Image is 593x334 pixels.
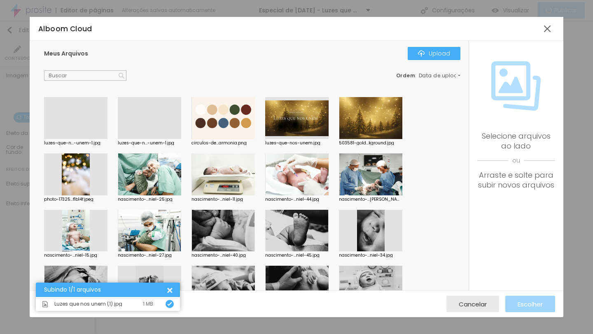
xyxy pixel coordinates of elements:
[118,141,181,145] div: luzes-que-n...-unem-1.jpg
[396,72,416,79] span: Ordem
[143,302,153,306] div: 1 MB
[339,253,402,257] div: nascimento-...niel-34.jpg
[191,253,255,257] div: nascimento-...niel-40.jpg
[339,197,402,202] div: nascimento-...[PERSON_NAME]-4.jpg
[459,301,487,308] span: Cancelar
[44,49,88,58] span: Meus Arquivos
[118,253,181,257] div: nascimento-...niel-27.jpg
[418,50,450,57] div: Upload
[54,302,122,306] span: Luzes que nos unem (1).jpg
[265,197,329,202] div: nascimento-...niel-44.jpg
[477,131,555,190] div: Selecione arquivos ao lado Arraste e solte para subir novos arquivos
[38,24,92,34] span: Alboom Cloud
[477,151,555,170] span: ou
[44,253,107,257] div: nascimento-...niel-15.jpg
[265,141,329,145] div: luzes-que-nos-unem.jpg
[191,197,255,202] div: nascimento-...niel-11.jpg
[44,197,107,202] div: photo-17325...f1b14f.jpeg
[42,301,48,307] img: Icone
[408,47,460,60] button: IconeUpload
[167,302,172,306] img: Icone
[339,141,402,145] div: 503581-gold...kground.jpg
[118,197,181,202] div: nascimento-...niel-25.jpg
[419,73,462,78] span: Data de upload
[265,253,329,257] div: nascimento-...niel-45.jpg
[491,61,541,111] img: Icone
[396,73,460,78] div: :
[191,141,255,145] div: circulos-de...armonia.png
[44,141,107,145] div: luzes-que-n...-unem-1.jpg
[44,287,166,293] div: Subindo 1/1 arquivos
[119,73,124,79] img: Icone
[44,70,126,81] input: Buscar
[518,301,543,308] span: Escolher
[505,296,555,312] button: Escolher
[418,50,425,57] img: Icone
[446,296,499,312] button: Cancelar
